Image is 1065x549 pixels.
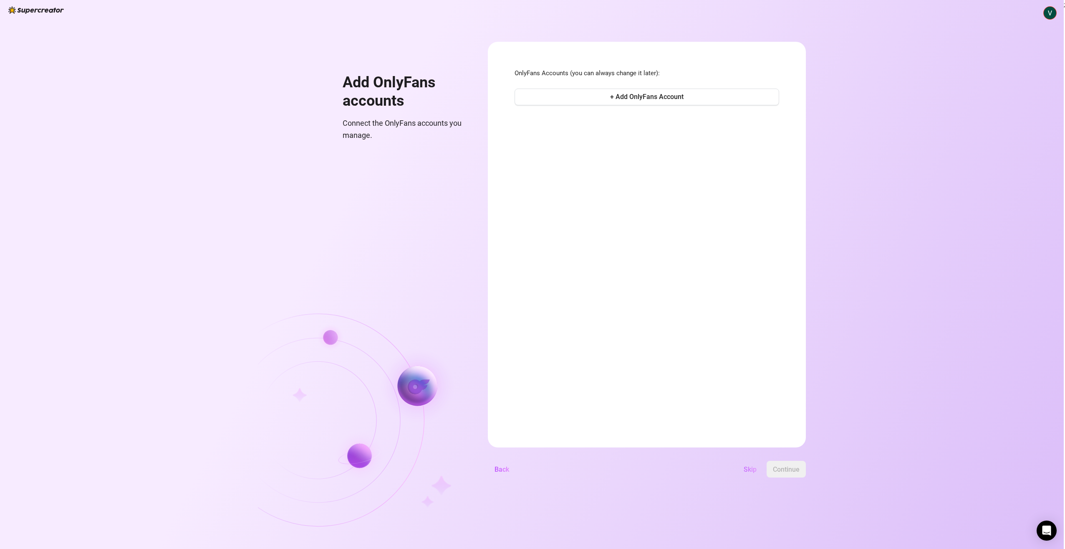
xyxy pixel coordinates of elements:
span: Skip [744,465,757,473]
button: + Add OnlyFans Account [515,89,779,105]
button: Back [488,461,516,478]
img: ACg8ocKocAxy3KQjMWjxEvSeitGLlJhjd-rgc16CoW3QjSaChPMt=s96-c [1044,7,1056,19]
button: Continue [767,461,806,478]
button: Skip [737,461,763,478]
span: Connect the OnlyFans accounts you manage. [343,117,468,141]
span: Back [495,465,509,473]
h1: Add OnlyFans accounts [343,74,468,110]
span: OnlyFans Accounts (you can always change it later): [515,69,779,79]
div: Open Intercom Messenger [1037,521,1057,541]
img: logo [8,6,64,14]
span: + Add OnlyFans Account [610,93,684,101]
